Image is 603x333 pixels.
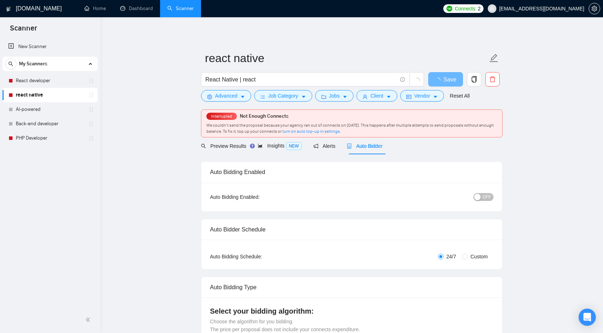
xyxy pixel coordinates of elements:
[313,143,336,149] span: Alerts
[468,253,491,261] span: Custom
[201,143,246,149] span: Preview Results
[167,5,194,11] a: searchScanner
[282,129,341,134] a: turn on auto top-up in settings.
[347,143,382,149] span: Auto Bidder
[433,94,438,99] span: caret-down
[347,144,352,149] span: robot
[209,114,234,119] span: Interrupted
[210,193,304,201] div: Auto Bidding Enabled:
[210,219,494,240] div: Auto Bidder Schedule
[467,76,481,83] span: copy
[88,78,94,84] span: holder
[16,117,84,131] a: Back-end developer
[370,92,383,100] span: Client
[321,94,326,99] span: folder
[206,123,494,134] span: We couldn’t send the proposal because your agency ran out of connects on [DATE]. This happens aft...
[444,253,459,261] span: 24/7
[88,92,94,98] span: holder
[589,3,600,14] button: setting
[3,39,98,54] li: New Scanner
[447,6,452,11] img: upwork-logo.png
[5,61,16,66] span: search
[301,94,306,99] span: caret-down
[16,74,84,88] a: React developer
[329,92,340,100] span: Jobs
[315,90,354,102] button: folderJobscaret-down
[6,3,11,15] img: logo
[88,135,94,141] span: holder
[19,57,47,71] span: My Scanners
[490,6,495,11] span: user
[486,76,499,83] span: delete
[414,92,430,100] span: Vendor
[88,121,94,127] span: holder
[210,277,494,297] div: Auto Bidding Type
[201,144,206,149] span: search
[413,78,420,84] span: loading
[3,57,98,145] li: My Scanners
[207,94,212,99] span: setting
[16,102,84,117] a: AI-powered
[485,72,500,86] button: delete
[428,72,463,86] button: Save
[406,94,411,99] span: idcard
[363,94,368,99] span: user
[589,6,600,11] span: setting
[84,5,106,11] a: homeHome
[342,94,347,99] span: caret-down
[478,5,481,13] span: 2
[386,94,391,99] span: caret-down
[210,162,494,182] div: Auto Bidding Enabled
[210,253,304,261] div: Auto Bidding Schedule:
[249,143,256,149] div: Tooltip anchor
[482,193,491,201] span: OFF
[5,58,17,70] button: search
[356,90,397,102] button: userClientcaret-down
[589,6,600,11] a: setting
[260,94,265,99] span: bars
[88,107,94,112] span: holder
[254,90,312,102] button: barsJob Categorycaret-down
[16,131,84,145] a: PHP Developer
[467,72,481,86] button: copy
[443,75,456,84] span: Save
[201,90,251,102] button: settingAdvancedcaret-down
[489,53,499,63] span: edit
[205,49,488,67] input: Scanner name...
[205,75,397,84] input: Search Freelance Jobs...
[435,78,443,83] span: loading
[455,5,476,13] span: Connects:
[313,144,318,149] span: notification
[16,88,84,102] a: react native
[450,92,469,100] a: Reset All
[240,94,245,99] span: caret-down
[120,5,153,11] a: dashboardDashboard
[4,23,43,38] span: Scanner
[85,316,93,323] span: double-left
[240,113,289,119] span: Not Enough Connects
[210,319,360,332] span: Choose the algorithm for you bidding. The price per proposal does not include your connects expen...
[210,306,494,316] h4: Select your bidding algorithm:
[8,39,92,54] a: New Scanner
[268,92,298,100] span: Job Category
[579,309,596,326] div: Open Intercom Messenger
[400,77,405,82] span: info-circle
[258,143,301,149] span: Insights
[258,143,263,148] span: area-chart
[286,142,302,150] span: NEW
[215,92,237,100] span: Advanced
[400,90,444,102] button: idcardVendorcaret-down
